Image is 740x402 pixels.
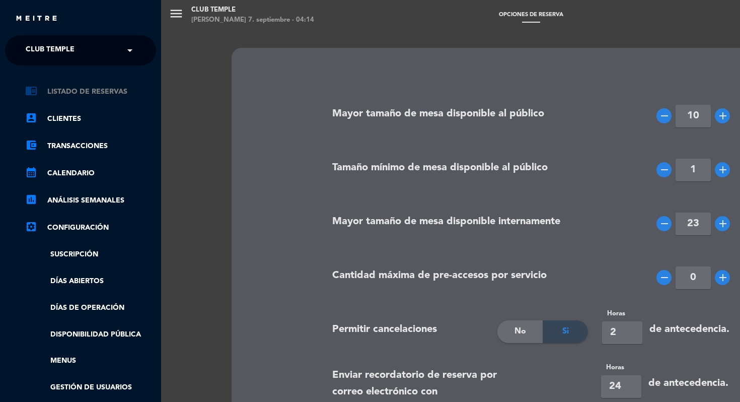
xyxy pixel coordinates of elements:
a: account_balance_walletTransacciones [25,140,156,152]
img: MEITRE [15,15,58,23]
a: Disponibilidad pública [25,329,156,341]
a: account_boxClientes [25,113,156,125]
a: chrome_reader_modeListado de Reservas [25,86,156,98]
i: assessment [25,193,37,206]
i: calendar_month [25,166,37,178]
a: Días abiertos [25,276,156,287]
a: Menus [25,355,156,367]
a: assessmentANÁLISIS SEMANALES [25,194,156,207]
a: Días de Operación [25,302,156,314]
a: Suscripción [25,249,156,260]
i: settings_applications [25,221,37,233]
a: calendar_monthCalendario [25,167,156,179]
a: Gestión de usuarios [25,382,156,393]
span: CLUB TEMPLE [26,40,75,61]
a: Configuración [25,222,156,234]
i: chrome_reader_mode [25,85,37,97]
i: account_box [25,112,37,124]
i: account_balance_wallet [25,139,37,151]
